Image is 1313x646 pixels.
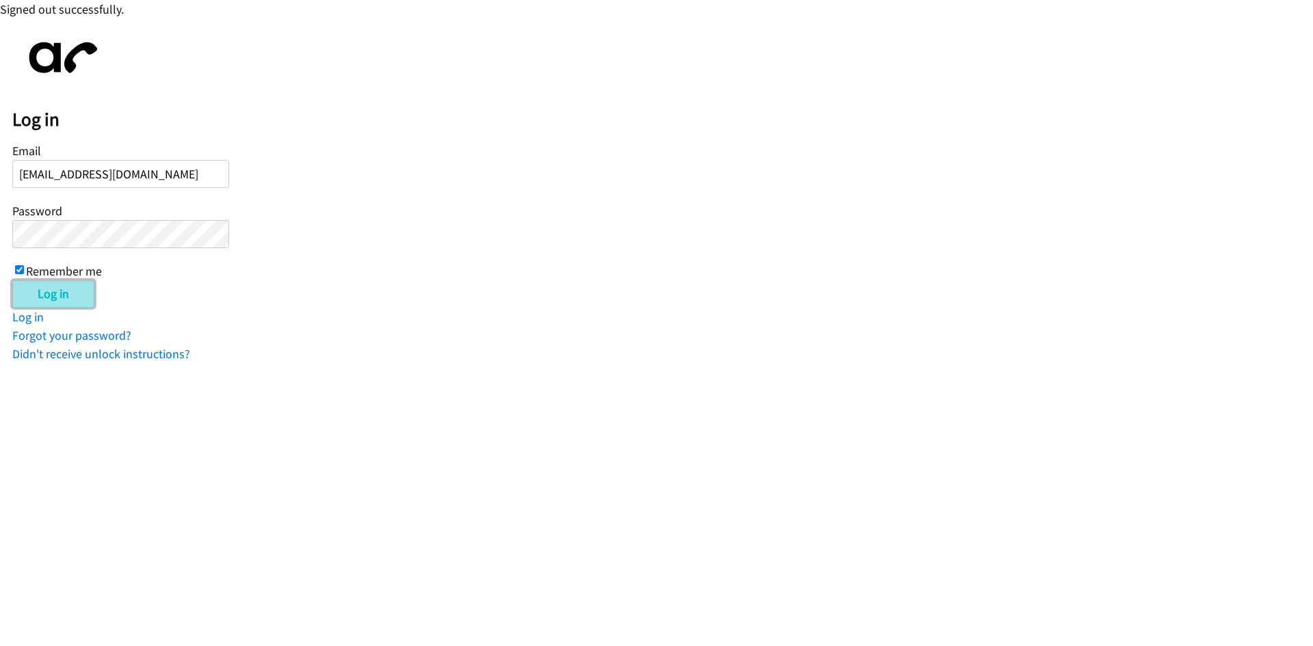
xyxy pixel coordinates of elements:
label: Email [12,143,41,159]
a: Forgot your password? [12,327,131,343]
input: Log in [12,280,94,308]
label: Password [12,203,62,219]
a: Didn't receive unlock instructions? [12,346,190,362]
label: Remember me [26,263,102,279]
a: Log in [12,309,44,325]
h2: Log in [12,108,1313,131]
img: aphone-8a226864a2ddd6a5e75d1ebefc011f4aa8f32683c2d82f3fb0802fe031f96514.svg [12,31,108,85]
